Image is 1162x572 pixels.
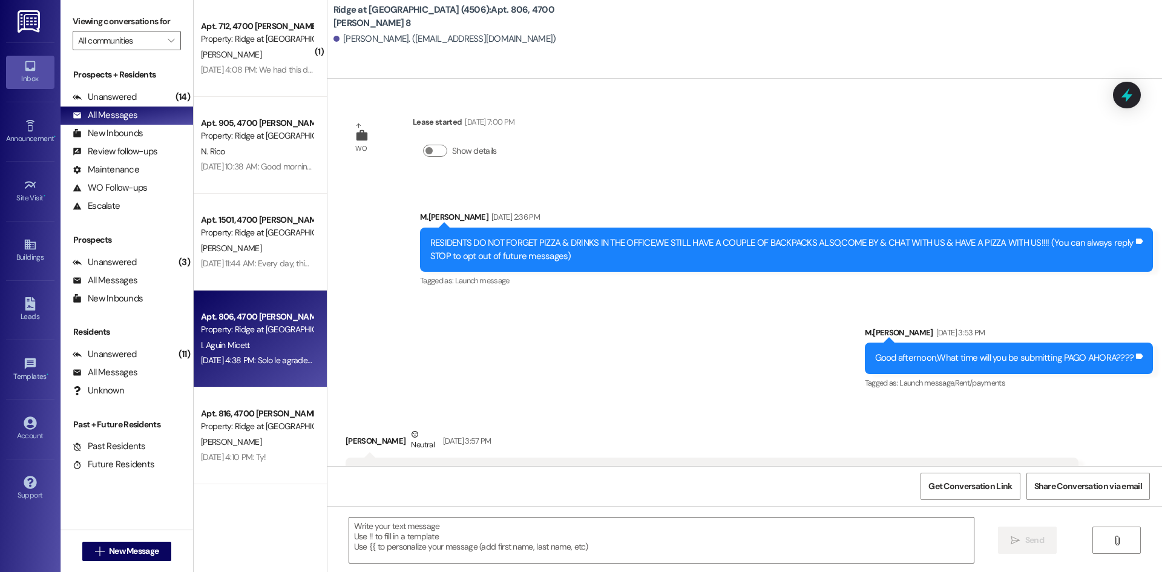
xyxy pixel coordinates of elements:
[73,12,181,31] label: Viewing conversations for
[73,274,137,287] div: All Messages
[333,33,556,45] div: [PERSON_NAME]. ([EMAIL_ADDRESS][DOMAIN_NAME])
[168,36,174,45] i: 
[61,418,193,431] div: Past + Future Residents
[455,275,510,286] span: Launch message
[452,145,497,157] label: Show details
[201,146,225,157] span: N. Rico
[201,117,313,130] div: Apt. 905, 4700 [PERSON_NAME] 9
[44,192,45,200] span: •
[73,127,143,140] div: New Inbounds
[1011,536,1020,545] i: 
[462,116,514,128] div: [DATE] 7:00 PM
[998,527,1057,554] button: Send
[921,473,1020,500] button: Get Conversation Link
[420,211,1153,228] div: M.[PERSON_NAME]
[61,68,193,81] div: Prospects + Residents
[201,420,313,433] div: Property: Ridge at [GEOGRAPHIC_DATA] (4506)
[201,49,261,60] span: [PERSON_NAME]
[73,109,137,122] div: All Messages
[6,294,54,326] a: Leads
[865,374,1154,392] div: Tagged as:
[73,256,137,269] div: Unanswered
[933,326,985,339] div: [DATE] 3:53 PM
[73,91,137,104] div: Unanswered
[201,33,313,45] div: Property: Ridge at [GEOGRAPHIC_DATA] (4506)
[176,253,193,272] div: (3)
[201,161,548,172] div: [DATE] 10:38 AM: Good morning,What's going on,I'm having trouble with my phone here at the office.
[109,545,159,557] span: New Message
[73,163,139,176] div: Maintenance
[201,323,313,336] div: Property: Ridge at [GEOGRAPHIC_DATA] (4506)
[875,352,1134,364] div: Good afternoon,What time will you be submitting PAGO AHORA????
[6,353,54,386] a: Templates •
[73,292,143,305] div: New Inbounds
[73,384,124,397] div: Unknown
[1112,536,1121,545] i: 
[6,56,54,88] a: Inbox
[18,10,42,33] img: ResiDesk Logo
[201,340,250,350] span: I. Aguin Micett
[201,20,313,33] div: Apt. 712, 4700 [PERSON_NAME] 7
[6,234,54,267] a: Buildings
[488,211,540,223] div: [DATE] 2:36 PM
[73,200,120,212] div: Escalate
[73,458,154,471] div: Future Residents
[409,428,436,453] div: Neutral
[1026,473,1150,500] button: Share Conversation via email
[95,547,104,556] i: 
[1034,480,1142,493] span: Share Conversation via email
[928,480,1012,493] span: Get Conversation Link
[201,258,1103,269] div: [DATE] 11:44 AM: Every day, this big black dog is let out roaming around by himself. The owners n...
[440,435,491,447] div: [DATE] 3:57 PM
[6,175,54,208] a: Site Visit •
[61,326,193,338] div: Residents
[201,452,266,462] div: [DATE] 4:10 PM: Ty!
[201,130,313,142] div: Property: Ridge at [GEOGRAPHIC_DATA] (4506)
[78,31,162,50] input: All communities
[6,413,54,445] a: Account
[73,145,157,158] div: Review follow-ups
[82,542,172,561] button: New Message
[865,326,1154,343] div: M.[PERSON_NAME]
[333,4,576,30] b: Ridge at [GEOGRAPHIC_DATA] (4506): Apt. 806, 4700 [PERSON_NAME] 8
[6,472,54,505] a: Support
[201,436,261,447] span: [PERSON_NAME]
[201,407,313,420] div: Apt. 816, 4700 [PERSON_NAME] 8
[201,64,372,75] div: [DATE] 4:08 PM: We had this discussion via email
[1025,534,1044,547] span: Send
[346,428,1078,458] div: [PERSON_NAME]
[201,243,261,254] span: [PERSON_NAME]
[430,237,1134,263] div: RESIDENTS DO NOT FORGET PIZZA & DRINKS IN THE OFFICE,WE STILL HAVE A COUPLE OF BACKPACKS ALSO,COM...
[73,348,137,361] div: Unanswered
[73,440,146,453] div: Past Residents
[47,370,48,379] span: •
[54,133,56,141] span: •
[899,378,954,388] span: Launch message ,
[61,234,193,246] div: Prospects
[955,378,1006,388] span: Rent/payments
[355,142,367,155] div: WO
[176,345,193,364] div: (11)
[201,214,313,226] div: Apt. 1501, 4700 [PERSON_NAME] 15
[172,88,193,107] div: (14)
[73,182,147,194] div: WO Follow-ups
[73,366,137,379] div: All Messages
[201,311,313,323] div: Apt. 806, 4700 [PERSON_NAME] 8
[201,226,313,239] div: Property: Ridge at [GEOGRAPHIC_DATA] (4506)
[413,116,514,133] div: Lease started
[420,272,1153,289] div: Tagged as:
